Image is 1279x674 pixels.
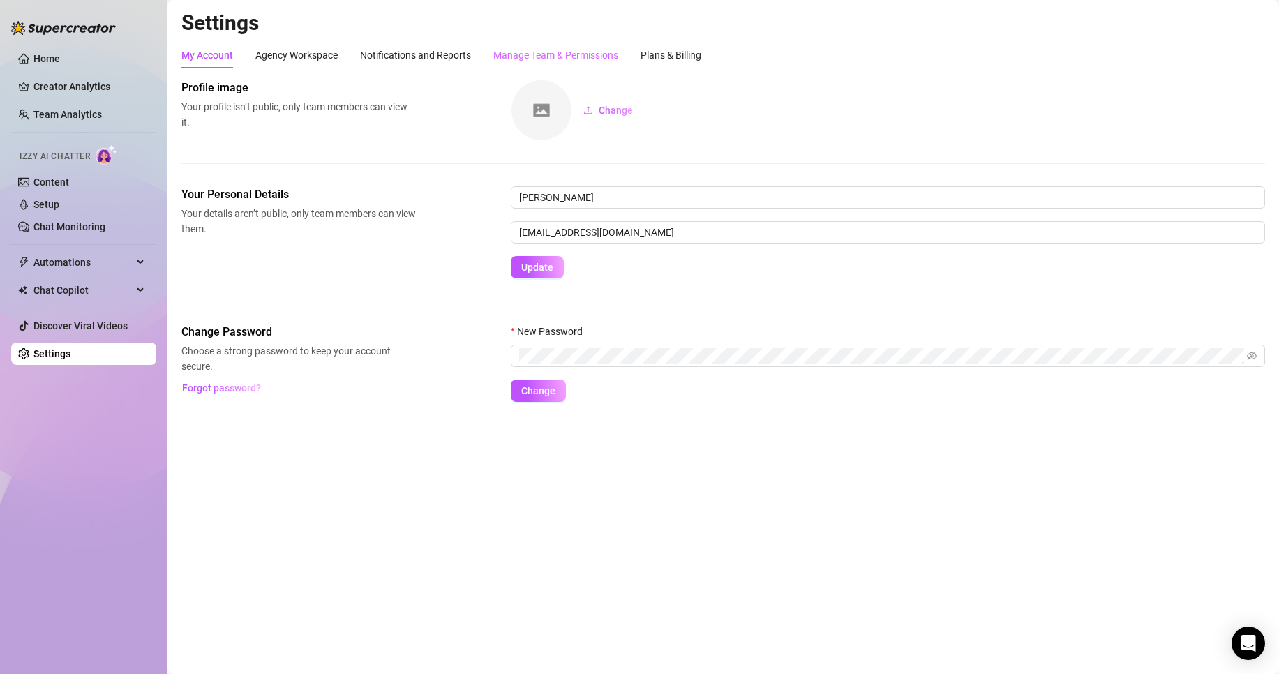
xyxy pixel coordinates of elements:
[33,221,105,232] a: Chat Monitoring
[33,251,133,274] span: Automations
[181,324,416,340] span: Change Password
[182,382,261,394] span: Forgot password?
[511,324,592,339] label: New Password
[511,380,566,402] button: Change
[33,199,59,210] a: Setup
[18,257,29,268] span: thunderbolt
[18,285,27,295] img: Chat Copilot
[521,262,553,273] span: Update
[96,144,117,165] img: AI Chatter
[11,21,116,35] img: logo-BBDzfeDw.svg
[33,75,145,98] a: Creator Analytics
[181,206,416,237] span: Your details aren’t public, only team members can view them.
[181,99,416,130] span: Your profile isn’t public, only team members can view it.
[181,377,261,399] button: Forgot password?
[1232,627,1265,660] div: Open Intercom Messenger
[599,105,633,116] span: Change
[33,53,60,64] a: Home
[20,150,90,163] span: Izzy AI Chatter
[1247,351,1257,361] span: eye-invisible
[511,256,564,278] button: Update
[181,10,1265,36] h2: Settings
[521,385,555,396] span: Change
[181,80,416,96] span: Profile image
[511,221,1265,244] input: Enter new email
[33,109,102,120] a: Team Analytics
[511,80,571,140] img: square-placeholder.png
[33,279,133,301] span: Chat Copilot
[493,47,618,63] div: Manage Team & Permissions
[519,348,1244,364] input: New Password
[181,186,416,203] span: Your Personal Details
[511,186,1265,209] input: Enter name
[255,47,338,63] div: Agency Workspace
[33,348,70,359] a: Settings
[641,47,701,63] div: Plans & Billing
[181,47,233,63] div: My Account
[572,99,644,121] button: Change
[33,320,128,331] a: Discover Viral Videos
[360,47,471,63] div: Notifications and Reports
[181,343,416,374] span: Choose a strong password to keep your account secure.
[583,105,593,115] span: upload
[33,177,69,188] a: Content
